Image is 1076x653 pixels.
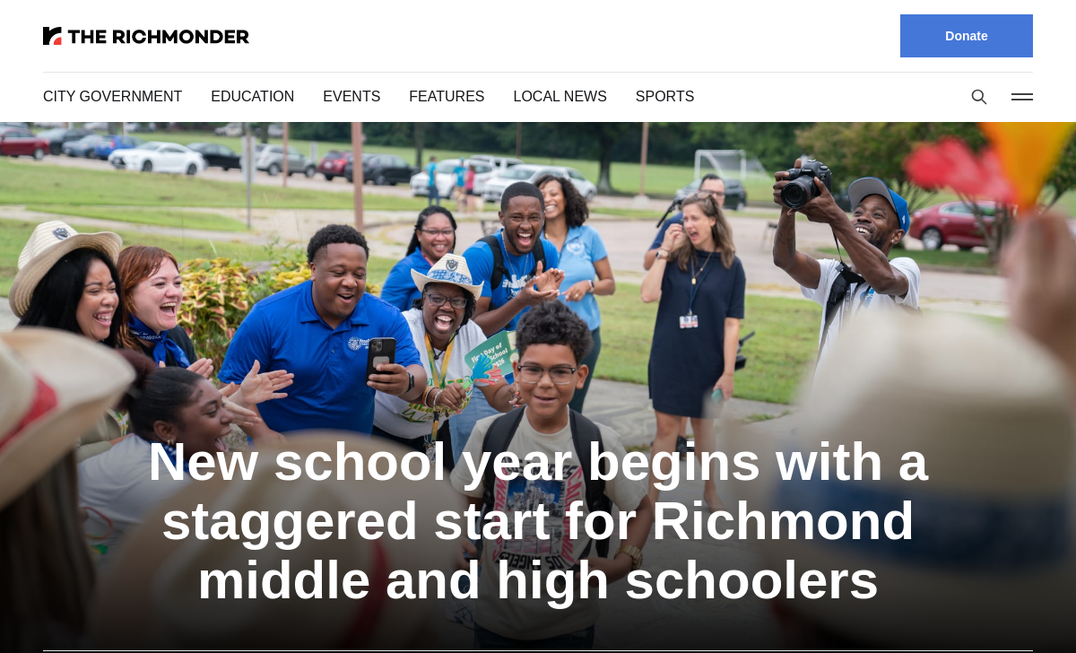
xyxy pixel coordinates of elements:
a: Education [206,86,290,107]
a: Features [400,86,470,107]
a: Donate [900,14,1033,57]
button: Search this site [966,83,993,110]
img: The Richmonder [43,27,249,45]
a: Events [318,86,371,107]
a: Local News [499,86,587,107]
a: Sports [616,86,671,107]
a: City Government [43,86,178,107]
a: New school year begins with a staggered start for Richmond middle and high schoolers [142,365,934,618]
iframe: portal-trigger [982,565,1076,653]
